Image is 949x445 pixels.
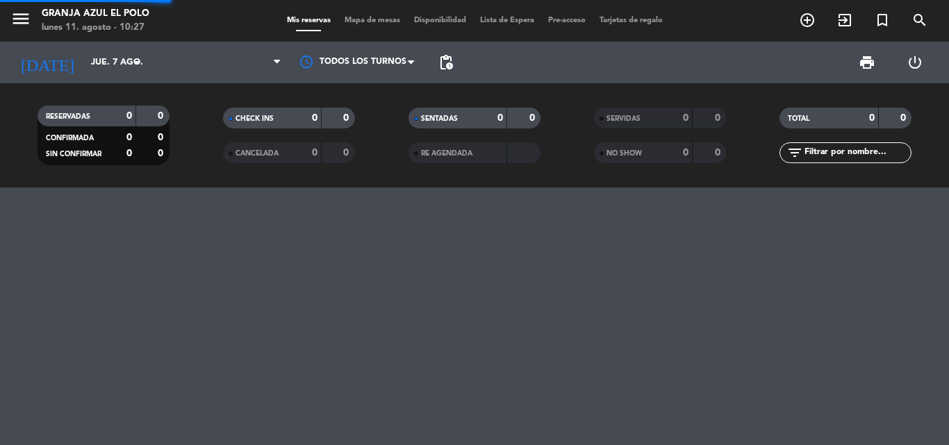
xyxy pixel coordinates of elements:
strong: 0 [529,113,538,123]
strong: 0 [683,148,688,158]
i: [DATE] [10,47,84,78]
i: menu [10,8,31,29]
strong: 0 [900,113,909,123]
strong: 0 [126,111,132,121]
strong: 0 [158,133,166,142]
strong: 0 [869,113,875,123]
span: Lista de Espera [473,17,541,24]
span: pending_actions [438,54,454,71]
div: LOG OUT [891,42,939,83]
span: print [859,54,875,71]
span: Mapa de mesas [338,17,407,24]
i: exit_to_app [836,12,853,28]
span: CHECK INS [236,115,274,122]
span: Disponibilidad [407,17,473,24]
i: power_settings_new [907,54,923,71]
span: Tarjetas de regalo [593,17,670,24]
span: SENTADAS [421,115,458,122]
strong: 0 [126,133,132,142]
strong: 0 [158,111,166,121]
div: Granja Azul El Polo [42,7,149,21]
strong: 0 [715,113,723,123]
span: SIN CONFIRMAR [46,151,101,158]
div: lunes 11. agosto - 10:27 [42,21,149,35]
span: TOTAL [788,115,809,122]
i: add_circle_outline [799,12,816,28]
i: turned_in_not [874,12,891,28]
input: Filtrar por nombre... [803,145,911,160]
strong: 0 [683,113,688,123]
span: RESERVADAS [46,113,90,120]
span: Pre-acceso [541,17,593,24]
button: menu [10,8,31,34]
i: filter_list [786,144,803,161]
strong: 0 [158,149,166,158]
span: RE AGENDADA [421,150,472,157]
span: SERVIDAS [606,115,641,122]
strong: 0 [497,113,503,123]
strong: 0 [343,113,352,123]
strong: 0 [715,148,723,158]
strong: 0 [312,113,317,123]
span: Mis reservas [280,17,338,24]
strong: 0 [343,148,352,158]
strong: 0 [126,149,132,158]
strong: 0 [312,148,317,158]
span: NO SHOW [606,150,642,157]
span: CONFIRMADA [46,135,94,142]
i: arrow_drop_down [129,54,146,71]
span: CANCELADA [236,150,279,157]
i: search [911,12,928,28]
